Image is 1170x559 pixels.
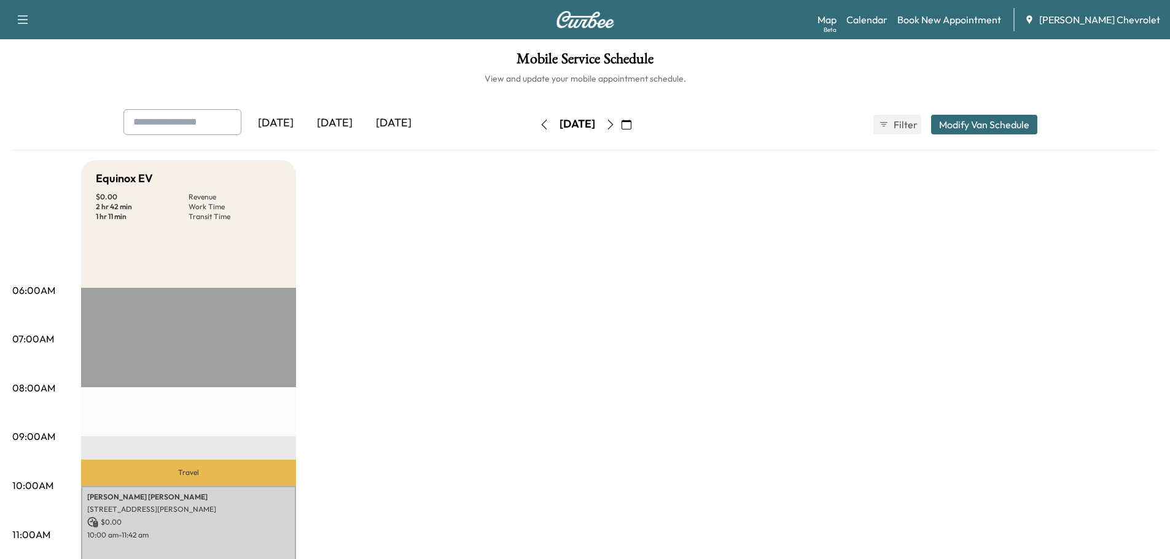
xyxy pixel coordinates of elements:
[12,527,50,542] p: 11:00AM
[364,109,423,137] div: [DATE]
[12,72,1158,85] h6: View and update your mobile appointment schedule.
[846,12,887,27] a: Calendar
[824,25,837,34] div: Beta
[817,12,837,27] a: MapBeta
[12,478,53,493] p: 10:00AM
[87,517,290,528] p: $ 0.00
[96,170,153,187] h5: Equinox EV
[12,283,55,298] p: 06:00AM
[189,202,281,212] p: Work Time
[1039,12,1160,27] span: [PERSON_NAME] Chevrolet
[305,109,364,137] div: [DATE]
[12,380,55,395] p: 08:00AM
[931,115,1037,134] button: Modify Van Schedule
[246,109,305,137] div: [DATE]
[560,117,595,132] div: [DATE]
[87,492,290,502] p: [PERSON_NAME] [PERSON_NAME]
[897,12,1001,27] a: Book New Appointment
[81,460,296,486] p: Travel
[12,52,1158,72] h1: Mobile Service Schedule
[96,192,189,202] p: $ 0.00
[96,212,189,222] p: 1 hr 11 min
[87,504,290,514] p: [STREET_ADDRESS][PERSON_NAME]
[189,192,281,202] p: Revenue
[87,530,290,540] p: 10:00 am - 11:42 am
[556,11,615,28] img: Curbee Logo
[873,115,921,134] button: Filter
[189,212,281,222] p: Transit Time
[12,331,54,346] p: 07:00AM
[96,202,189,212] p: 2 hr 42 min
[894,117,916,132] span: Filter
[12,429,55,444] p: 09:00AM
